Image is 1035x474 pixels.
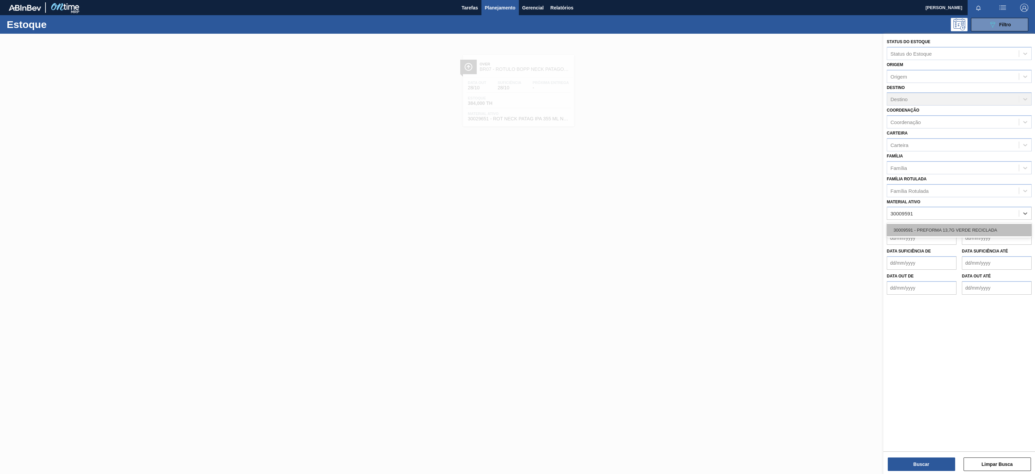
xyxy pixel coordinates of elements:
span: Planejamento [485,4,515,12]
label: Carteira [887,131,908,136]
div: Família Rotulada [890,188,929,194]
div: Família [890,165,907,171]
div: Coordenação [890,119,921,125]
label: Coordenação [887,108,919,113]
img: TNhmsLtSVTkK8tSr43FrP2fwEKptu5GPRR3wAAAABJRU5ErkJggg== [9,5,41,11]
span: Tarefas [462,4,478,12]
label: Origem [887,62,903,67]
img: Logout [1020,4,1028,12]
div: Origem [890,73,907,79]
button: Filtro [971,18,1028,31]
label: Data suficiência de [887,249,931,254]
input: dd/mm/yyyy [887,231,956,245]
input: dd/mm/yyyy [962,231,1032,245]
div: 30009591 - PREFORMA 13,7G VERDE RECICLADA [887,224,1032,236]
label: Família [887,154,903,158]
label: Data out de [887,274,914,278]
span: Filtro [999,22,1011,27]
label: Material ativo [887,200,920,204]
input: dd/mm/yyyy [962,281,1032,295]
input: dd/mm/yyyy [887,281,956,295]
label: Data out até [962,274,991,278]
span: Gerencial [522,4,544,12]
img: userActions [999,4,1007,12]
input: dd/mm/yyyy [887,256,956,270]
label: Família Rotulada [887,177,927,181]
h1: Estoque [7,21,114,28]
input: dd/mm/yyyy [962,256,1032,270]
div: Status do Estoque [890,51,932,56]
div: Carteira [890,142,908,148]
label: Data suficiência até [962,249,1008,254]
label: Status do Estoque [887,39,930,44]
span: Relatórios [551,4,573,12]
button: Notificações [968,3,989,12]
div: Pogramando: nenhum usuário selecionado [951,18,968,31]
label: Destino [887,85,905,90]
